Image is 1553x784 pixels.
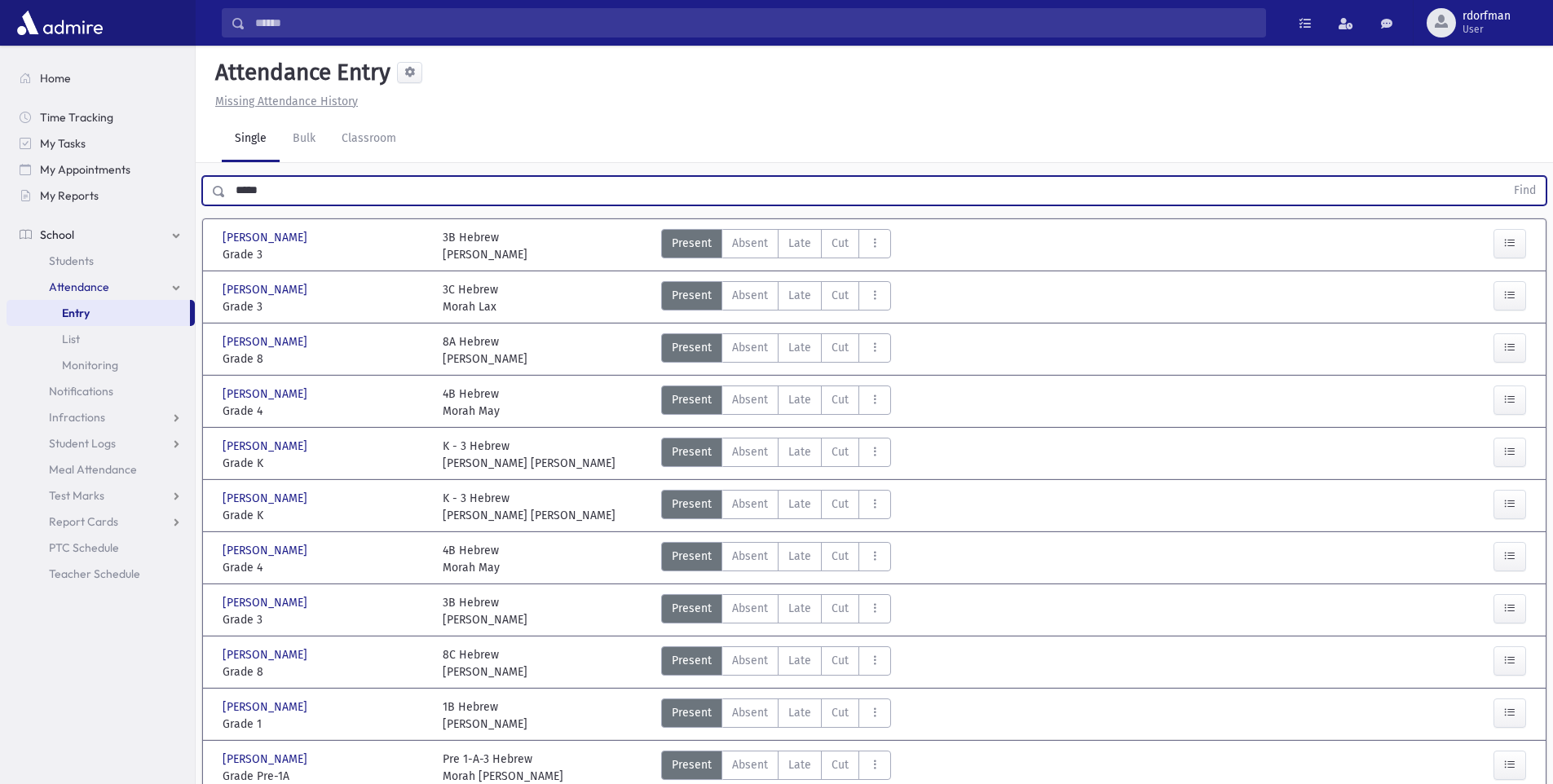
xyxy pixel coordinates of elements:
span: [PERSON_NAME] [223,751,311,768]
span: [PERSON_NAME] [223,281,311,298]
div: AttTypes [661,229,891,263]
span: Monitoring [62,358,118,372]
div: 8A Hebrew [PERSON_NAME] [443,333,527,368]
span: Cut [832,704,849,721]
a: My Reports [7,183,195,209]
span: [PERSON_NAME] [223,333,311,350]
a: Attendance [7,274,195,300]
div: 1B Hebrew [PERSON_NAME] [443,698,527,733]
span: Test Marks [49,488,104,503]
span: Present [672,235,712,252]
a: Single [222,117,280,162]
span: rdorfman [1463,10,1511,23]
span: Grade 3 [223,611,426,628]
span: Grade 8 [223,350,426,368]
img: AdmirePro [13,7,107,39]
span: Absent [732,443,768,460]
a: Meal Attendance [7,456,195,482]
a: School [7,222,195,248]
a: Home [7,65,195,91]
span: Present [672,443,712,460]
span: Cut [832,496,849,513]
a: Monitoring [7,352,195,378]
div: K - 3 Hebrew [PERSON_NAME] [PERSON_NAME] [443,490,615,524]
span: Students [49,253,94,268]
div: 3B Hebrew [PERSON_NAME] [443,594,527,628]
span: Cut [832,235,849,252]
span: Grade 4 [223,559,426,576]
span: Late [788,548,811,565]
span: Attendance [49,280,109,294]
span: Report Cards [49,514,118,529]
span: School [40,227,74,242]
span: Absent [732,339,768,356]
a: Test Marks [7,482,195,509]
a: Notifications [7,378,195,404]
a: PTC Schedule [7,535,195,561]
span: [PERSON_NAME] [223,646,311,663]
span: Present [672,756,712,773]
button: Find [1504,177,1546,205]
span: Time Tracking [40,110,113,125]
div: AttTypes [661,438,891,472]
span: Absent [732,704,768,721]
div: 8C Hebrew [PERSON_NAME] [443,646,527,680]
span: Present [672,339,712,356]
a: Missing Attendance History [209,95,358,108]
span: Present [672,704,712,721]
u: Missing Attendance History [215,95,358,108]
span: Teacher Schedule [49,566,140,581]
span: Home [40,71,71,86]
span: Absent [732,391,768,408]
span: [PERSON_NAME] [223,229,311,246]
span: Student Logs [49,436,116,451]
span: Absent [732,548,768,565]
div: K - 3 Hebrew [PERSON_NAME] [PERSON_NAME] [443,438,615,472]
span: My Appointments [40,162,130,177]
a: Classroom [329,117,409,162]
span: Notifications [49,384,113,399]
span: My Tasks [40,136,86,151]
span: Present [672,496,712,513]
div: AttTypes [661,542,891,576]
span: [PERSON_NAME] [223,698,311,716]
span: Late [788,235,811,252]
span: Late [788,391,811,408]
span: [PERSON_NAME] [223,385,311,403]
div: 3B Hebrew [PERSON_NAME] [443,229,527,263]
span: Late [788,443,811,460]
span: Cut [832,443,849,460]
div: AttTypes [661,385,891,420]
span: [PERSON_NAME] [223,542,311,559]
div: AttTypes [661,646,891,680]
span: PTC Schedule [49,540,119,555]
span: Late [788,704,811,721]
span: Absent [732,600,768,617]
span: Entry [62,306,90,320]
span: Present [672,287,712,304]
span: Late [788,287,811,304]
span: Grade 4 [223,403,426,420]
span: Absent [732,756,768,773]
span: Late [788,756,811,773]
span: Infractions [49,410,105,425]
a: Student Logs [7,430,195,456]
span: Late [788,496,811,513]
div: 4B Hebrew Morah May [443,542,500,576]
a: Time Tracking [7,104,195,130]
h5: Attendance Entry [209,59,390,86]
span: Cut [832,600,849,617]
span: Grade K [223,455,426,472]
span: Late [788,652,811,669]
input: Search [245,8,1265,37]
span: Cut [832,548,849,565]
span: Cut [832,391,849,408]
a: Students [7,248,195,274]
a: Entry [7,300,190,326]
div: AttTypes [661,698,891,733]
span: Late [788,600,811,617]
span: Grade 8 [223,663,426,680]
span: Grade 1 [223,716,426,733]
a: My Appointments [7,156,195,183]
a: List [7,326,195,352]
